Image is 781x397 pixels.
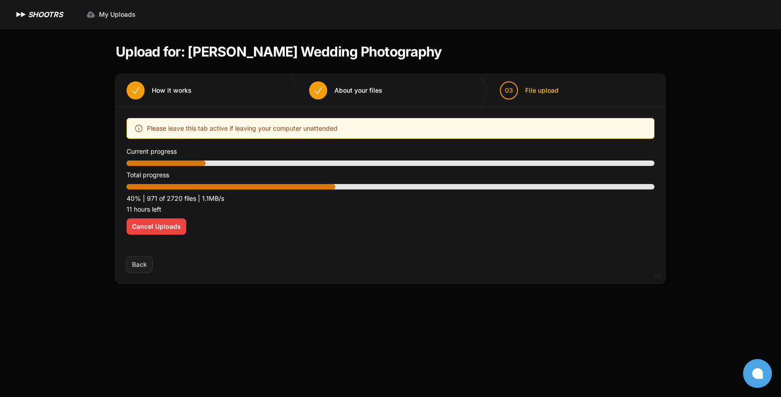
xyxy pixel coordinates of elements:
[298,74,393,107] button: About your files
[525,86,559,95] span: File upload
[152,86,192,95] span: How it works
[127,170,654,180] p: Total progress
[334,86,382,95] span: About your files
[147,123,338,134] span: Please leave this tab active if leaving your computer unattended
[127,146,654,157] p: Current progress
[743,359,772,388] button: Open chat window
[116,74,202,107] button: How it works
[99,10,136,19] span: My Uploads
[489,74,569,107] button: 03 File upload
[28,9,63,20] h1: SHOOTRS
[505,86,513,95] span: 03
[127,204,654,215] p: 11 hours left
[14,9,28,20] img: SHOOTRS
[127,218,186,235] button: Cancel Uploads
[132,222,181,231] span: Cancel Uploads
[127,193,654,204] p: 40% | 971 of 2720 files | 1.1MB/s
[116,43,442,60] h1: Upload for: [PERSON_NAME] Wedding Photography
[81,6,141,23] a: My Uploads
[654,270,661,281] div: v2
[14,9,63,20] a: SHOOTRS SHOOTRS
